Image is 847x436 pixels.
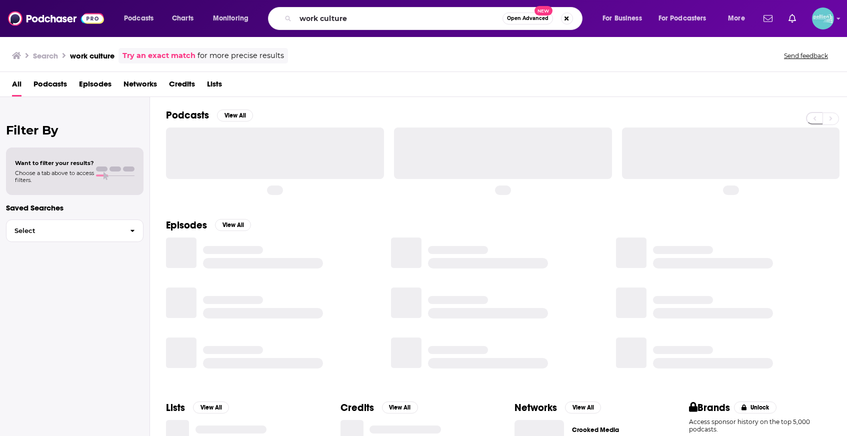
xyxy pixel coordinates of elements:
[759,10,776,27] a: Show notifications dropdown
[15,169,94,183] span: Choose a tab above to access filters.
[689,418,831,433] p: Access sponsor history on the top 5,000 podcasts.
[197,50,284,61] span: for more precise results
[124,11,153,25] span: Podcasts
[721,10,757,26] button: open menu
[33,51,58,60] h3: Search
[812,7,834,29] button: Show profile menu
[33,76,67,96] a: Podcasts
[217,109,253,121] button: View All
[534,6,552,15] span: New
[15,159,94,166] span: Want to filter your results?
[8,9,104,28] img: Podchaser - Follow, Share and Rate Podcasts
[166,109,209,121] h2: Podcasts
[12,76,21,96] a: All
[340,401,374,414] h2: Credits
[507,16,548,21] span: Open Advanced
[602,11,642,25] span: For Business
[206,10,261,26] button: open menu
[514,401,557,414] h2: Networks
[6,203,143,212] p: Saved Searches
[6,123,143,137] h2: Filter By
[781,51,831,60] button: Send feedback
[502,12,553,24] button: Open AdvancedNew
[215,219,251,231] button: View All
[565,401,601,413] button: View All
[689,401,730,414] h2: Brands
[728,11,745,25] span: More
[658,11,706,25] span: For Podcasters
[166,401,185,414] h2: Lists
[382,401,418,413] button: View All
[734,401,776,413] button: Unlock
[172,11,193,25] span: Charts
[207,76,222,96] a: Lists
[213,11,248,25] span: Monitoring
[122,50,195,61] a: Try an exact match
[193,401,229,413] button: View All
[572,426,619,434] span: Crooked Media
[812,7,834,29] img: User Profile
[6,219,143,242] button: Select
[784,10,800,27] a: Show notifications dropdown
[166,219,207,231] h2: Episodes
[166,219,251,231] a: EpisodesView All
[277,7,592,30] div: Search podcasts, credits, & more...
[169,76,195,96] a: Credits
[79,76,111,96] a: Episodes
[595,10,654,26] button: open menu
[295,10,502,26] input: Search podcasts, credits, & more...
[6,227,122,234] span: Select
[812,7,834,29] span: Logged in as JessicaPellien
[123,76,157,96] a: Networks
[166,109,253,121] a: PodcastsView All
[652,10,721,26] button: open menu
[70,51,114,60] h3: work culture
[117,10,166,26] button: open menu
[340,401,418,414] a: CreditsView All
[166,401,229,414] a: ListsView All
[514,401,601,414] a: NetworksView All
[165,10,199,26] a: Charts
